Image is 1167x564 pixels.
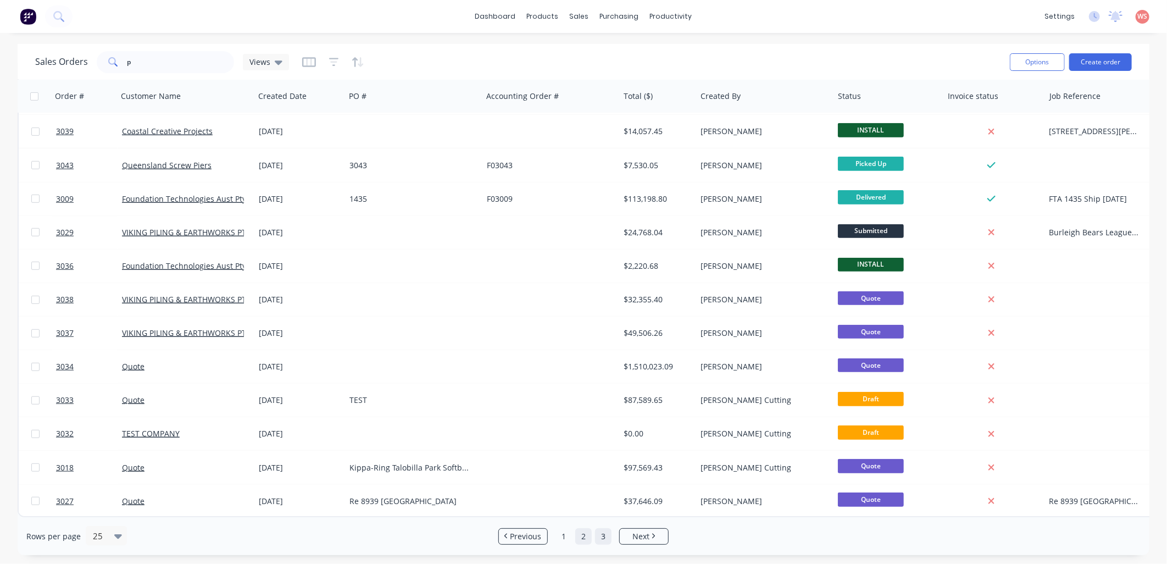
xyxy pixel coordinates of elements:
[632,531,649,542] span: Next
[838,291,904,305] span: Quote
[594,8,644,25] div: purchasing
[624,227,689,238] div: $24,768.04
[56,485,122,518] a: 3027
[1049,126,1139,137] div: [STREET_ADDRESS][PERSON_NAME]
[35,57,88,67] h1: Sales Orders
[838,493,904,506] span: Quote
[55,91,84,102] div: Order #
[701,294,823,305] div: [PERSON_NAME]
[701,160,823,171] div: [PERSON_NAME]
[701,496,823,507] div: [PERSON_NAME]
[838,190,904,204] span: Delivered
[624,160,689,171] div: $7,530.05
[56,149,122,182] a: 3043
[122,395,145,405] a: Quote
[620,531,668,542] a: Next page
[56,294,74,305] span: 3038
[1049,91,1101,102] div: Job Reference
[1049,227,1139,238] div: Burleigh Bears Leagues Club [STREET_ADDRESS]
[56,451,122,484] a: 3018
[1069,53,1132,71] button: Create order
[20,8,36,25] img: Factory
[470,8,521,25] a: dashboard
[258,91,307,102] div: Created Date
[56,183,122,215] a: 3009
[259,428,341,439] div: [DATE]
[122,126,213,136] a: Coastal Creative Projects
[838,258,904,272] span: INSTALL
[1039,8,1080,25] div: settings
[121,91,181,102] div: Customer Name
[56,496,74,507] span: 3027
[349,91,366,102] div: PO #
[701,428,823,439] div: [PERSON_NAME] Cutting
[56,428,74,439] span: 3032
[56,350,122,383] a: 3034
[595,528,612,545] a: Page 3
[838,358,904,372] span: Quote
[624,261,689,272] div: $2,220.68
[624,428,689,439] div: $0.00
[624,328,689,339] div: $49,506.26
[259,328,341,339] div: [DATE]
[56,250,122,283] a: 3036
[259,227,341,238] div: [DATE]
[838,123,904,137] span: INSTALL
[521,8,564,25] div: products
[259,261,341,272] div: [DATE]
[624,126,689,137] div: $14,057.45
[56,395,74,406] span: 3033
[838,91,861,102] div: Status
[259,126,341,137] div: [DATE]
[948,91,998,102] div: Invoice status
[624,462,689,473] div: $97,569.43
[56,417,122,450] a: 3032
[1049,193,1139,204] div: FTA 1435 Ship [DATE]
[624,294,689,305] div: $32,355.40
[1138,12,1148,21] span: WS
[259,193,341,204] div: [DATE]
[349,496,471,507] div: Re 8939 [GEOGRAPHIC_DATA]
[122,428,180,439] a: TEST COMPANY
[838,325,904,339] span: Quote
[624,395,689,406] div: $87,589.65
[838,459,904,473] span: Quote
[122,160,212,170] a: Queensland Screw Piers
[56,317,122,350] a: 3037
[499,531,547,542] a: Previous page
[122,496,145,506] a: Quote
[349,160,471,171] div: 3043
[624,496,689,507] div: $37,646.09
[349,193,471,204] div: 1435
[56,227,74,238] span: 3029
[259,496,341,507] div: [DATE]
[624,361,689,372] div: $1,510,023.09
[838,425,904,439] span: Draft
[56,328,74,339] span: 3037
[127,51,235,73] input: Search...
[122,361,145,372] a: Quote
[259,462,341,473] div: [DATE]
[838,392,904,406] span: Draft
[701,395,823,406] div: [PERSON_NAME] Cutting
[486,91,559,102] div: Accounting Order #
[122,328,266,338] a: VIKING PILING & EARTHWORKS PTY LTD
[701,227,823,238] div: [PERSON_NAME]
[564,8,594,25] div: sales
[122,294,266,305] a: VIKING PILING & EARTHWORKS PTY LTD
[349,395,471,406] div: TEST
[555,528,572,545] a: Page 1
[259,361,341,372] div: [DATE]
[56,216,122,249] a: 3029
[487,160,609,171] div: F03043
[56,361,74,372] span: 3034
[701,361,823,372] div: [PERSON_NAME]
[259,395,341,406] div: [DATE]
[701,328,823,339] div: [PERSON_NAME]
[56,384,122,417] a: 3033
[701,91,741,102] div: Created By
[701,462,823,473] div: [PERSON_NAME] Cutting
[259,294,341,305] div: [DATE]
[701,193,823,204] div: [PERSON_NAME]
[1010,53,1065,71] button: Options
